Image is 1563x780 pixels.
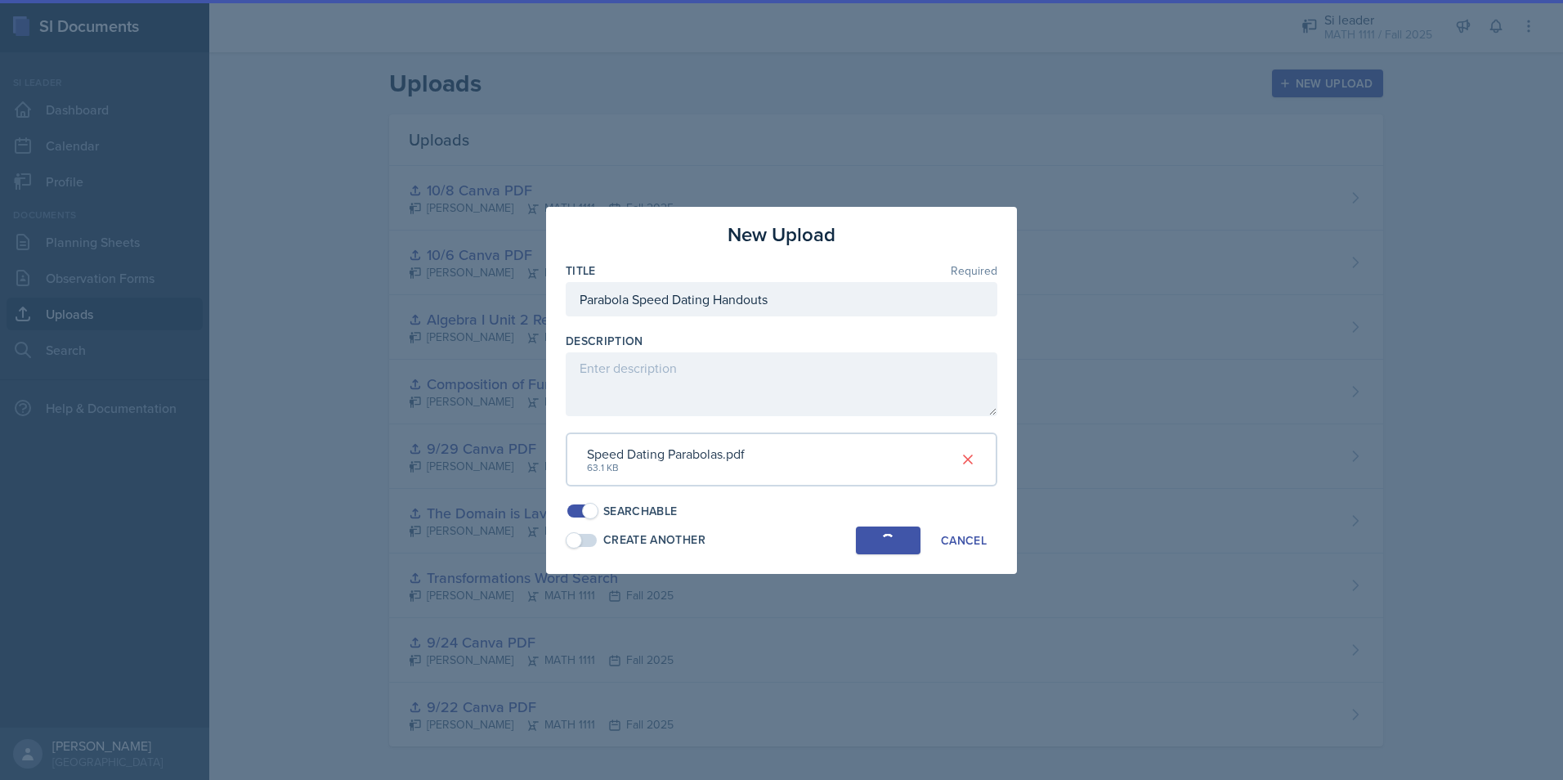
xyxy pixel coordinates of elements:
[941,534,987,547] div: Cancel
[566,282,997,316] input: Enter title
[930,527,997,554] button: Cancel
[566,333,643,349] label: Description
[951,265,997,276] span: Required
[587,444,745,464] div: Speed Dating Parabolas.pdf
[728,220,835,249] h3: New Upload
[603,531,705,549] div: Create Another
[566,262,596,279] label: Title
[603,503,678,520] div: Searchable
[587,460,745,475] div: 63.1 KB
